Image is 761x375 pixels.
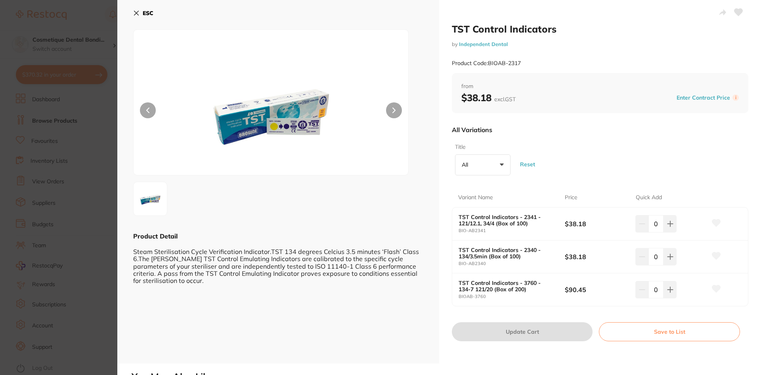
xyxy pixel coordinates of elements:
b: $38.18 [461,92,516,104]
b: TST Control Indicators - 2341 - 121/12.1, 34/4 (Box of 100) [459,214,554,227]
button: All [455,154,511,176]
label: Title [455,143,508,151]
p: All [462,161,471,168]
b: Product Detail [133,232,178,240]
button: Reset [518,150,537,179]
b: $90.45 [565,285,629,294]
button: Save to List [599,322,740,341]
small: BIO-AB2341 [459,228,565,233]
small: BIOAB-3760 [459,294,565,299]
small: BIO-AB2340 [459,261,565,266]
img: OTIw [189,50,354,175]
span: from [461,83,739,90]
label: i [732,94,739,101]
button: ESC [133,6,153,20]
a: Independent Dental [459,41,508,47]
h2: TST Control Indicators [452,23,748,35]
p: Variant Name [458,194,493,202]
b: TST Control Indicators - 3760 - 134-7 121/20 (Box of 200) [459,280,554,292]
small: by [452,41,748,47]
b: $38.18 [565,219,629,228]
b: ESC [143,10,153,17]
img: OTIw [136,185,164,213]
b: TST Control Indicators - 2340 - 134/3.5min (Box of 100) [459,247,554,260]
span: excl. GST [494,96,516,103]
p: All Variations [452,126,492,134]
button: Update Cart [452,322,593,341]
p: Quick Add [636,194,662,202]
div: Steam Sterilisation Cycle Verification Indicator.TST 134 degrees Celcius 3.5 minutes ‘Flash’ Clas... [133,240,423,284]
b: $38.18 [565,252,629,261]
p: Price [565,194,577,202]
small: Product Code: BIOAB-2317 [452,60,521,67]
button: Enter Contract Price [674,94,732,102]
